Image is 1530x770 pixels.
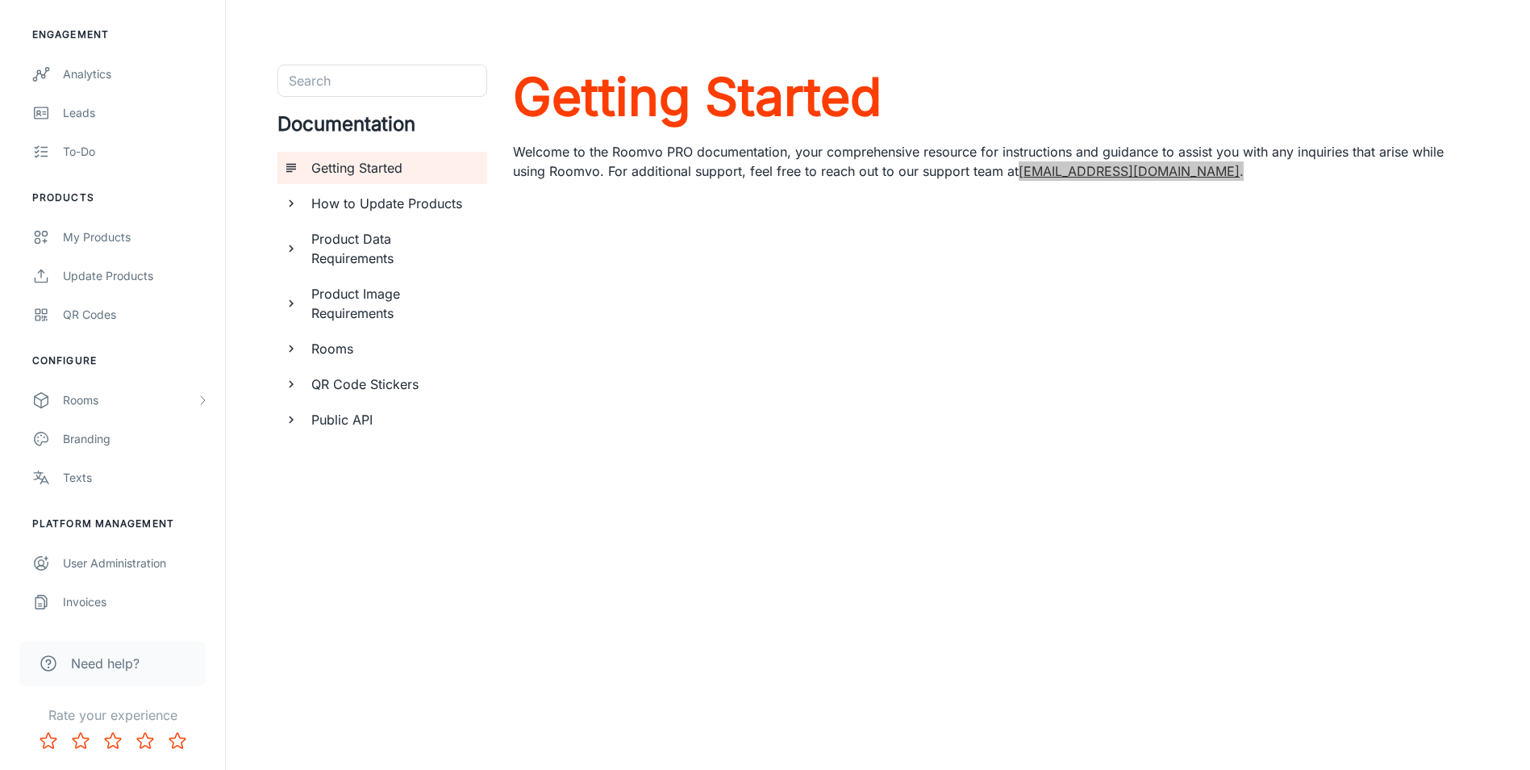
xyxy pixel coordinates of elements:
button: Rate 3 star [97,725,129,757]
button: Rate 4 star [129,725,161,757]
h6: How to Update Products [311,194,474,213]
div: Analytics [63,65,209,83]
a: Getting Started [513,65,1478,129]
p: Welcome to the Roomvo PRO documentation, your comprehensive resource for instructions and guidanc... [513,142,1478,181]
span: Need help? [71,654,140,673]
iframe: vimeo-869182452 [513,187,1478,730]
button: Rate 5 star [161,725,194,757]
div: Rooms [63,391,196,409]
button: Open [478,80,482,83]
h6: Product Image Requirements [311,284,474,323]
div: Leads [63,104,209,122]
div: User Administration [63,554,209,572]
ul: documentation page list [277,152,487,436]
div: QR Codes [63,306,209,324]
div: Invoices [63,593,209,611]
div: To-do [63,143,209,161]
h6: Public API [311,410,474,429]
button: Rate 1 star [32,725,65,757]
div: Branding [63,430,209,448]
h6: Product Data Requirements [311,229,474,268]
h6: Rooms [311,339,474,358]
div: Texts [63,469,209,487]
button: Rate 2 star [65,725,97,757]
h4: Documentation [277,110,487,139]
a: [EMAIL_ADDRESS][DOMAIN_NAME] [1019,163,1240,179]
div: Update Products [63,267,209,285]
h6: QR Code Stickers [311,375,474,394]
div: My Products [63,228,209,246]
p: Rate your experience [13,705,212,725]
h6: Getting Started [311,158,474,178]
